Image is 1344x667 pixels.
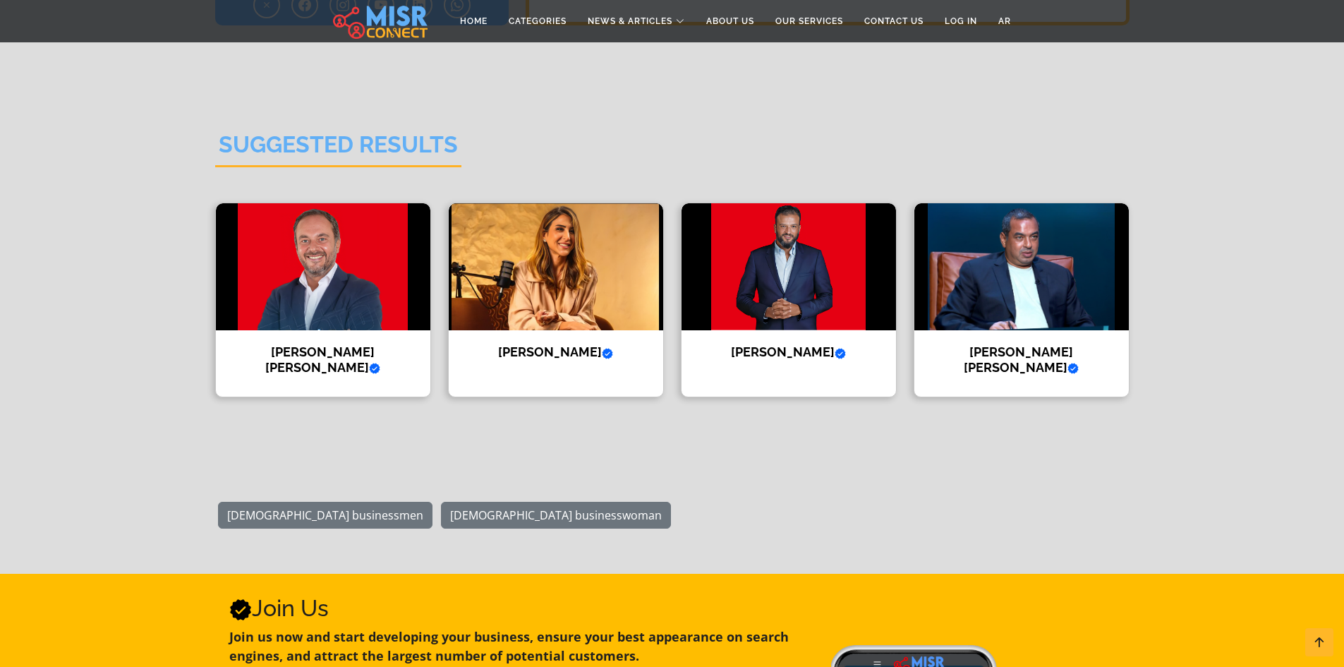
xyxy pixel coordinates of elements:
[577,8,696,35] a: News & Articles
[229,627,814,666] p: Join us now and start developing your business, ensure your best appearance on search engines, an...
[218,502,432,529] a: [DEMOGRAPHIC_DATA] businessmen
[226,344,420,375] h4: [PERSON_NAME] [PERSON_NAME]
[207,203,440,397] a: Ahmed Tarek Khalil [PERSON_NAME] [PERSON_NAME]
[934,8,988,35] a: Log in
[914,203,1129,330] img: Mohamed Ismail Mansour
[440,203,672,397] a: Dina Ghabbour [PERSON_NAME]
[672,203,905,397] a: Ayman Mamdouh Abbas [PERSON_NAME]
[588,15,672,28] span: News & Articles
[498,8,577,35] a: Categories
[459,344,653,360] h4: [PERSON_NAME]
[765,8,854,35] a: Our Services
[441,502,671,529] a: [DEMOGRAPHIC_DATA] businesswoman
[925,344,1118,375] h4: [PERSON_NAME] [PERSON_NAME]
[854,8,934,35] a: Contact Us
[602,348,613,359] svg: Verified account
[449,203,663,330] img: Dina Ghabbour
[369,363,380,374] svg: Verified account
[1067,363,1079,374] svg: Verified account
[215,131,461,167] h2: Suggested Results
[333,4,428,39] img: main.misr_connect
[229,599,252,621] svg: Verified account
[696,8,765,35] a: About Us
[835,348,846,359] svg: Verified account
[905,203,1138,397] a: Mohamed Ismail Mansour [PERSON_NAME] [PERSON_NAME]
[216,203,430,330] img: Ahmed Tarek Khalil
[229,595,814,622] h2: Join Us
[692,344,885,360] h4: [PERSON_NAME]
[988,8,1022,35] a: AR
[682,203,896,330] img: Ayman Mamdouh Abbas
[449,8,498,35] a: Home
